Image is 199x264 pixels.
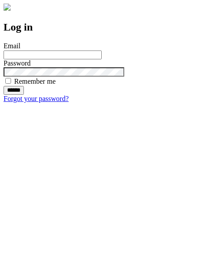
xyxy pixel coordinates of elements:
label: Remember me [14,78,56,85]
label: Email [4,42,20,50]
label: Password [4,59,31,67]
img: logo-4e3dc11c47720685a147b03b5a06dd966a58ff35d612b21f08c02c0306f2b779.png [4,4,11,11]
a: Forgot your password? [4,95,69,102]
h2: Log in [4,21,195,33]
